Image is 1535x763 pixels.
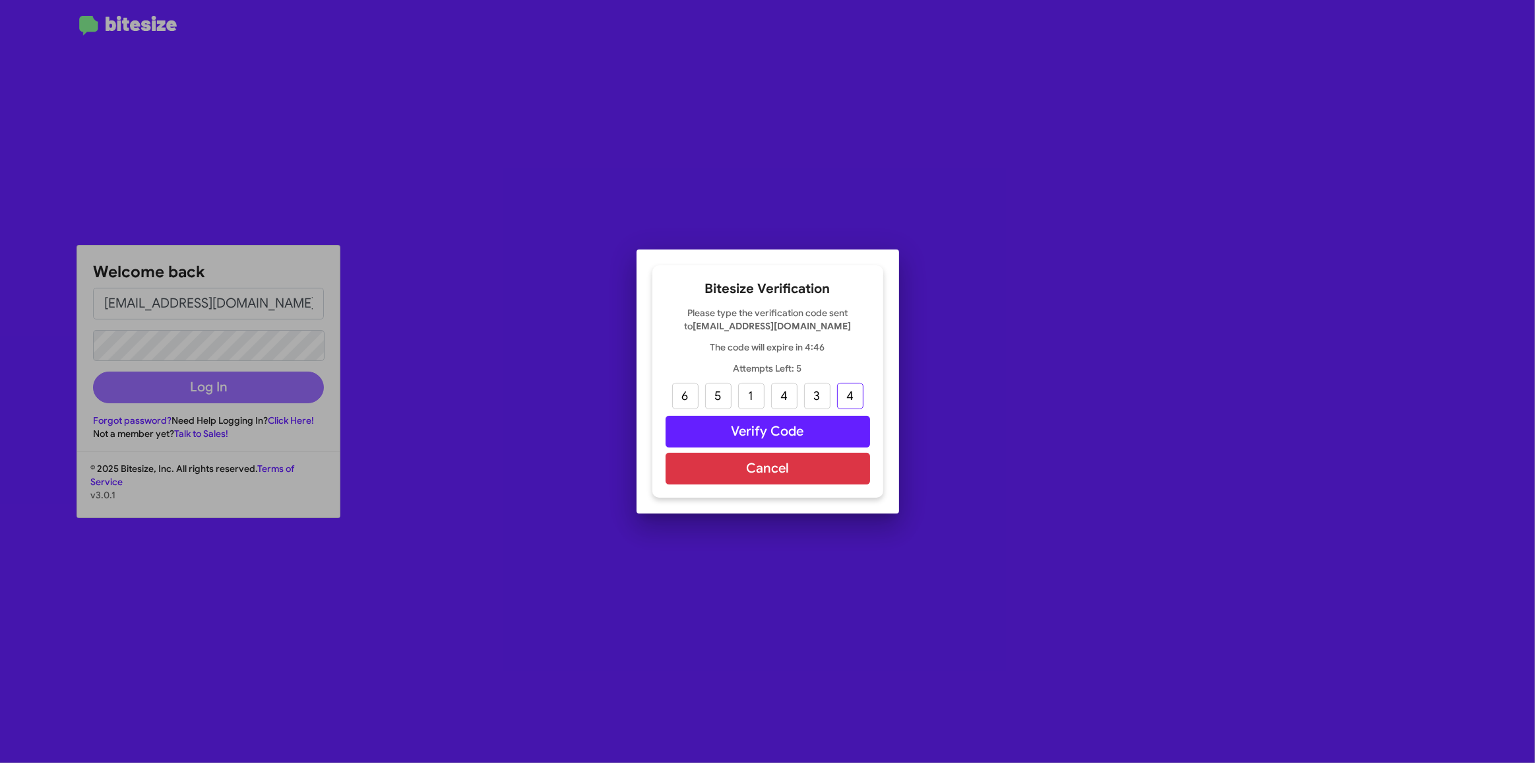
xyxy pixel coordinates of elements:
p: Attempts Left: 5 [666,362,870,375]
h2: Bitesize Verification [666,279,870,300]
p: The code will expire in 4:46 [666,341,870,354]
strong: [EMAIL_ADDRESS][DOMAIN_NAME] [693,320,851,332]
button: Cancel [666,453,870,484]
p: Please type the verification code sent to [666,306,870,333]
button: Verify Code [666,416,870,448]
